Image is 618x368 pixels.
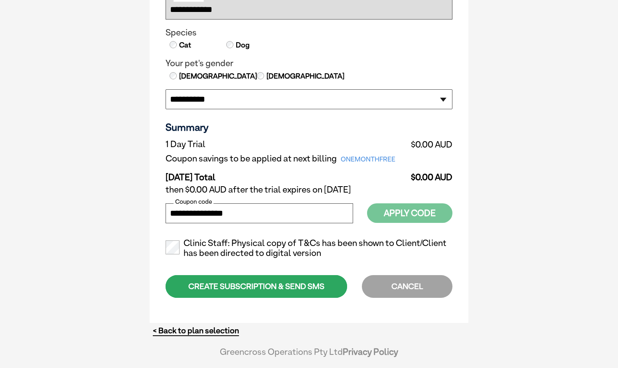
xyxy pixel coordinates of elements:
div: Greencross Operations Pty Ltd [193,346,425,365]
td: $0.00 AUD [408,166,452,183]
td: Coupon savings to be applied at next billing [166,152,408,166]
input: Clinic Staff: Physical copy of T&Cs has been shown to Client/Client has been directed to digital ... [166,240,180,254]
span: ONEMONTHFREE [337,154,399,165]
label: Clinic Staff: Physical copy of T&Cs has been shown to Client/Client has been directed to digital ... [166,238,452,259]
a: < Back to plan selection [153,326,239,336]
label: Coupon code [174,198,213,205]
a: Privacy Policy [343,346,398,357]
td: $0.00 AUD [408,137,452,152]
legend: Species [166,28,452,38]
td: [DATE] Total [166,166,408,183]
td: then $0.00 AUD after the trial expires on [DATE] [166,183,452,197]
td: 1 Day Trial [166,137,408,152]
div: CANCEL [362,275,452,298]
h3: Summary [166,121,452,133]
button: Apply Code [367,203,452,223]
legend: Your pet's gender [166,58,452,69]
div: CREATE SUBSCRIPTION & SEND SMS [166,275,347,298]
